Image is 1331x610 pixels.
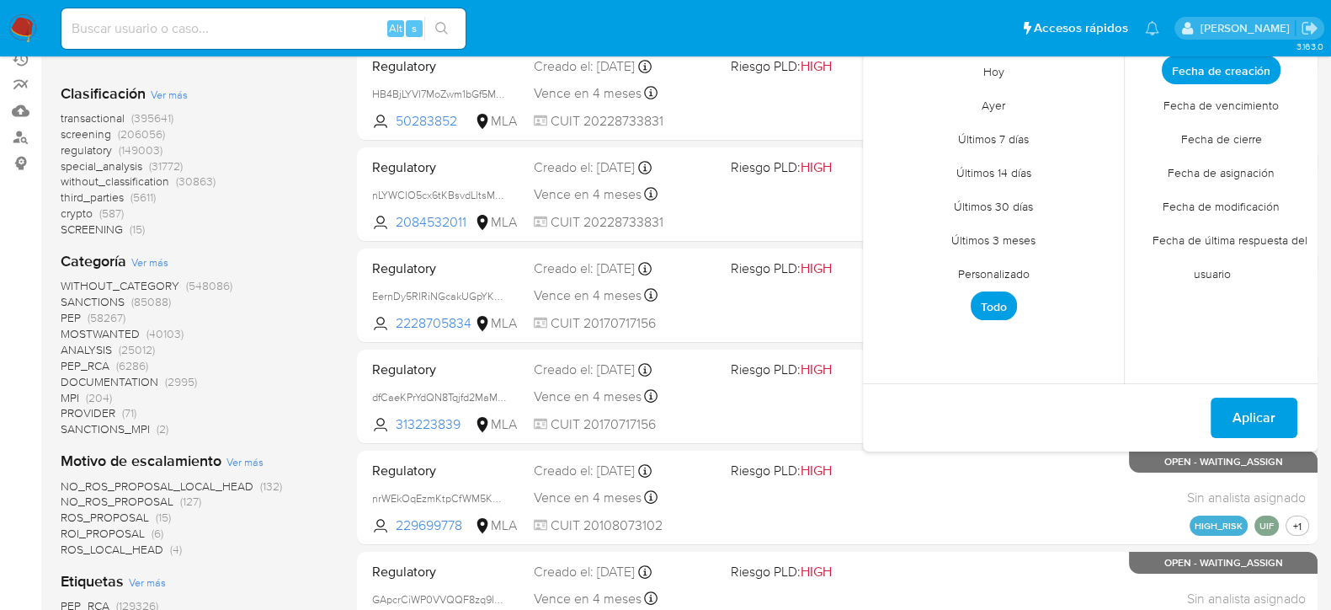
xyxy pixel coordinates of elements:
p: julian.lasala@mercadolibre.com [1200,20,1295,36]
a: Salir [1301,19,1318,37]
input: Buscar usuario o caso... [61,18,466,40]
span: Accesos rápidos [1034,19,1128,37]
span: s [412,20,417,36]
span: 3.163.0 [1296,40,1323,53]
a: Notificaciones [1145,21,1159,35]
button: search-icon [424,17,459,40]
span: Alt [389,20,402,36]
